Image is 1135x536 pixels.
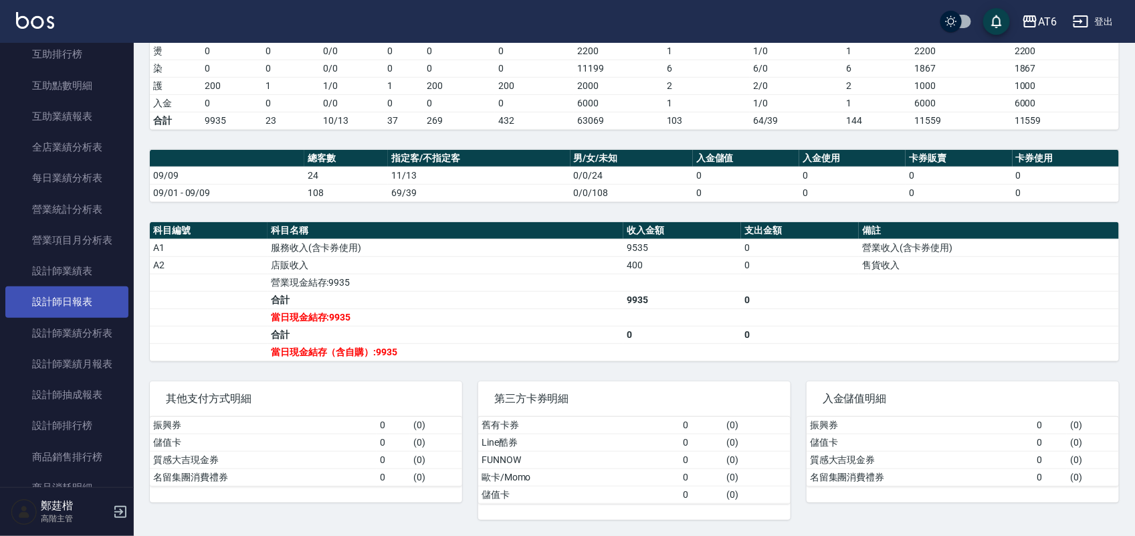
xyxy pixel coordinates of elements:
[741,239,859,256] td: 0
[1067,417,1119,434] td: ( 0 )
[680,468,724,486] td: 0
[478,417,680,434] td: 舊有卡券
[320,94,384,112] td: 0 / 0
[304,167,388,184] td: 24
[41,499,109,513] h5: 鄭莛楷
[201,42,262,60] td: 0
[911,94,1011,112] td: 6000
[823,392,1103,406] span: 入金儲值明細
[663,60,750,77] td: 6
[680,451,724,468] td: 0
[478,486,680,503] td: 儲值卡
[911,112,1011,129] td: 11559
[663,42,750,60] td: 1
[680,434,724,451] td: 0
[843,94,911,112] td: 1
[5,318,128,349] a: 設計師業績分析表
[741,222,859,240] th: 支出金額
[16,12,54,29] img: Logo
[424,112,496,129] td: 269
[571,167,693,184] td: 0/0/24
[623,239,741,256] td: 9535
[424,42,496,60] td: 0
[750,60,843,77] td: 6 / 0
[11,499,37,525] img: Person
[150,256,268,274] td: A2
[5,132,128,163] a: 全店業績分析表
[799,150,906,167] th: 入金使用
[574,112,663,129] td: 63069
[571,184,693,201] td: 0/0/108
[906,167,1012,184] td: 0
[262,42,320,60] td: 0
[268,308,623,326] td: 當日現金結存:9935
[1067,9,1119,34] button: 登出
[723,468,791,486] td: ( 0 )
[385,77,424,94] td: 1
[495,94,574,112] td: 0
[843,60,911,77] td: 6
[201,60,262,77] td: 0
[859,239,1119,256] td: 營業收入(含卡券使用)
[723,486,791,503] td: ( 0 )
[693,167,799,184] td: 0
[388,150,571,167] th: 指定客/不指定客
[304,150,388,167] th: 總客數
[799,184,906,201] td: 0
[723,434,791,451] td: ( 0 )
[680,486,724,503] td: 0
[571,150,693,167] th: 男/女/未知
[150,94,201,112] td: 入金
[494,392,775,406] span: 第三方卡券明細
[623,291,741,308] td: 9935
[320,112,384,129] td: 10/13
[377,451,410,468] td: 0
[741,256,859,274] td: 0
[377,468,410,486] td: 0
[150,60,201,77] td: 染
[268,274,623,291] td: 營業現金結存:9935
[1033,417,1067,434] td: 0
[1013,150,1119,167] th: 卡券使用
[150,417,462,486] table: a dense table
[478,451,680,468] td: FUNNOW
[5,163,128,193] a: 每日業績分析表
[268,291,623,308] td: 合計
[262,60,320,77] td: 0
[150,42,201,60] td: 燙
[1011,94,1119,112] td: 6000
[723,417,791,434] td: ( 0 )
[5,256,128,286] a: 設計師業績表
[377,417,410,434] td: 0
[150,150,1119,202] table: a dense table
[385,42,424,60] td: 0
[623,256,741,274] td: 400
[268,326,623,343] td: 合計
[478,417,791,504] table: a dense table
[424,77,496,94] td: 200
[150,167,304,184] td: 09/09
[843,112,911,129] td: 144
[5,194,128,225] a: 營業統計分析表
[859,222,1119,240] th: 備註
[201,77,262,94] td: 200
[166,392,446,406] span: 其他支付方式明細
[388,184,571,201] td: 69/39
[906,184,1012,201] td: 0
[1011,60,1119,77] td: 1867
[799,167,906,184] td: 0
[1033,451,1067,468] td: 0
[150,434,377,451] td: 儲值卡
[750,77,843,94] td: 2 / 0
[741,291,859,308] td: 0
[807,417,1033,434] td: 振興券
[268,256,623,274] td: 店販收入
[1011,112,1119,129] td: 11559
[410,417,462,434] td: ( 0 )
[150,184,304,201] td: 09/01 - 09/09
[5,39,128,70] a: 互助排行榜
[410,468,462,486] td: ( 0 )
[1013,184,1119,201] td: 0
[268,222,623,240] th: 科目名稱
[807,434,1033,451] td: 儲值卡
